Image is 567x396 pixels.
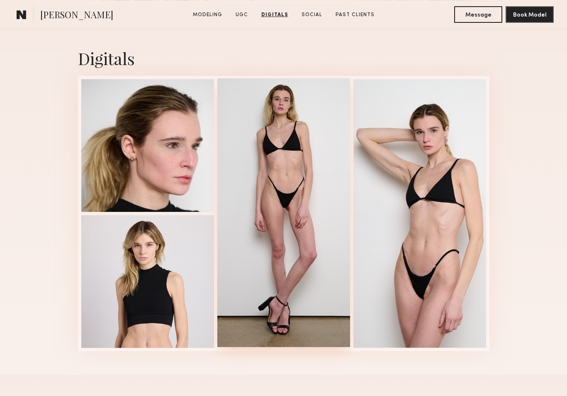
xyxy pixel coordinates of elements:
button: Book Model [506,6,554,23]
a: Social [298,11,326,19]
a: Past Clients [332,11,378,19]
a: Book Model [506,11,554,18]
button: Message [454,6,502,23]
span: [PERSON_NAME] [40,8,113,23]
a: UGC [232,11,251,19]
div: Digitals [78,47,489,69]
a: Modeling [190,11,226,19]
a: Digitals [258,11,292,19]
